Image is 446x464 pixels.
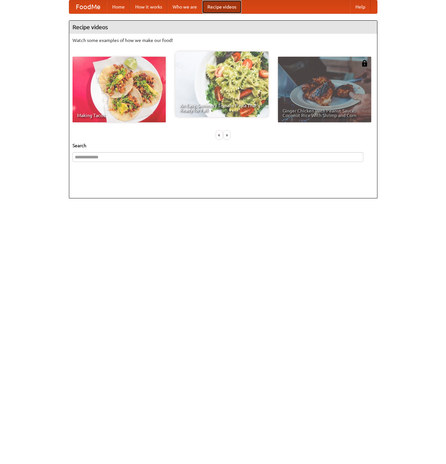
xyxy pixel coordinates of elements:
a: An Easy, Summery Tomato Pasta That's Ready for Fall [175,51,268,117]
h5: Search [73,142,374,149]
a: How it works [130,0,167,13]
h4: Recipe videos [69,21,377,34]
a: Recipe videos [202,0,242,13]
a: Who we are [167,0,202,13]
span: An Easy, Summery Tomato Pasta That's Ready for Fall [180,103,264,112]
a: FoodMe [69,0,107,13]
a: Home [107,0,130,13]
img: 483408.png [361,60,368,67]
span: Making Tacos [77,113,161,118]
a: Making Tacos [73,57,166,122]
div: » [224,131,230,139]
div: « [216,131,222,139]
p: Watch some examples of how we make our food! [73,37,374,44]
a: Help [350,0,371,13]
